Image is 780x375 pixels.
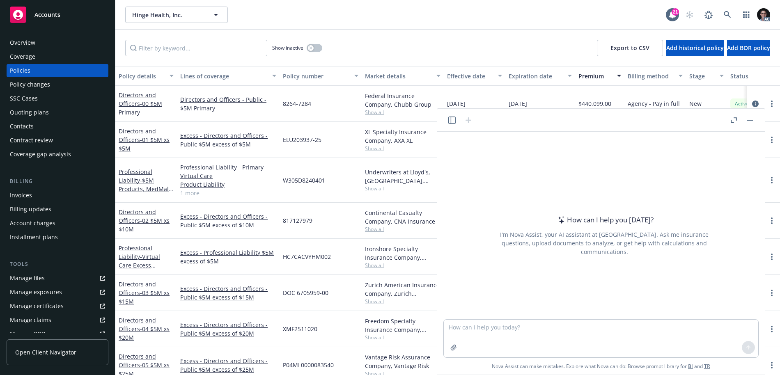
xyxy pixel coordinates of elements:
[365,145,440,152] span: Show all
[689,72,715,80] div: Stage
[180,131,276,149] a: Excess - Directors and Officers - Public $5M excess of $5M
[283,325,317,333] span: XMF2511020
[7,327,108,341] a: Manage BORs
[7,313,108,327] a: Manage claims
[666,40,724,56] button: Add historical policy
[734,100,750,107] span: Active
[767,99,777,109] a: more
[180,95,276,112] a: Directors and Officers - Public - $5M Primary
[681,7,698,23] a: Start snowing
[727,40,770,56] button: Add BOR policy
[119,316,170,341] a: Directors and Officers
[10,134,53,147] div: Contract review
[727,44,770,52] span: Add BOR policy
[119,289,170,305] span: - 03 $5M xs $15M
[10,189,32,202] div: Invoices
[283,99,311,108] span: 8264-7284
[283,135,321,144] span: ELU203937-25
[365,72,431,80] div: Market details
[509,72,563,80] div: Expiration date
[119,325,170,341] span: - 04 $5M xs $20M
[7,177,108,185] div: Billing
[119,244,160,278] a: Professional Liability
[7,189,108,202] a: Invoices
[362,66,444,86] button: Market details
[689,99,702,108] span: New
[7,286,108,299] span: Manage exposures
[7,203,108,216] a: Billing updates
[119,253,160,278] span: - Virtual Care Excess $5Mx$5M
[365,317,440,334] div: Freedom Specialty Insurance Company, Scottsdale Insurance Company (Nationwide)
[365,281,440,298] div: Zurich American Insurance Company, Zurich Insurance Group
[7,231,108,244] a: Installment plans
[757,8,770,21] img: photo
[750,99,760,109] a: circleInformation
[180,72,267,80] div: Lines of coverage
[119,217,170,233] span: - 02 $5M xs $10M
[365,334,440,341] span: Show all
[767,135,777,145] a: more
[767,288,777,298] a: more
[283,176,325,185] span: W305D8240401
[628,72,674,80] div: Billing method
[365,208,440,226] div: Continental Casualty Company, CNA Insurance
[365,91,440,109] div: Federal Insurance Company, Chubb Group
[125,40,267,56] input: Filter by keyword...
[672,8,679,16] div: 21
[7,106,108,119] a: Quoting plans
[447,72,493,80] div: Effective date
[767,360,777,370] a: more
[7,300,108,313] a: Manage certificates
[686,66,727,86] button: Stage
[119,136,170,152] span: - 01 $5M xs $5M
[119,127,170,152] a: Directors and Officers
[688,363,693,370] a: BI
[10,203,51,216] div: Billing updates
[177,66,280,86] button: Lines of coverage
[132,11,203,19] span: Hinge Health, Inc.
[767,175,777,185] a: more
[7,92,108,105] a: SSC Cases
[115,66,177,86] button: Policy details
[34,11,60,18] span: Accounts
[119,280,170,305] a: Directors and Officers
[283,288,328,297] span: DOC 6705959-00
[7,148,108,161] a: Coverage gap analysis
[180,212,276,229] a: Excess - Directors and Officers - Public $5M excess of $10M
[283,72,349,80] div: Policy number
[119,72,165,80] div: Policy details
[180,320,276,338] a: Excess - Directors and Officers - Public $5M excess of $20M
[365,128,440,145] div: XL Specialty Insurance Company, AXA XL
[7,120,108,133] a: Contacts
[575,66,624,86] button: Premium
[10,106,49,119] div: Quoting plans
[509,99,527,108] span: [DATE]
[10,217,55,230] div: Account charges
[10,231,58,244] div: Installment plans
[119,176,173,201] span: - $5M Products, MedMal and E&O
[10,313,51,327] div: Manage claims
[180,357,276,374] a: Excess - Directors and Officers - Public $5M excess of $25M
[7,272,108,285] a: Manage files
[610,44,649,52] span: Export to CSV
[555,215,654,225] div: How can I help you [DATE]?
[10,327,48,341] div: Manage BORs
[125,7,228,23] button: Hinge Health, Inc.
[365,353,440,370] div: Vantage Risk Assurance Company, Vantage Risk
[7,36,108,49] a: Overview
[10,36,35,49] div: Overview
[10,92,38,105] div: SSC Cases
[10,300,64,313] div: Manage certificates
[10,64,30,77] div: Policies
[704,363,710,370] a: TR
[272,44,303,51] span: Show inactive
[7,260,108,268] div: Tools
[283,216,312,225] span: 817127979
[10,120,34,133] div: Contacts
[767,252,777,262] a: more
[365,168,440,185] div: Underwriters at Lloyd's, [GEOGRAPHIC_DATA], [PERSON_NAME] of [GEOGRAPHIC_DATA], [GEOGRAPHIC_DATA]
[578,72,612,80] div: Premium
[283,361,334,369] span: P04ML0000083540
[15,348,76,357] span: Open Client Navigator
[180,284,276,302] a: Excess - Directors and Officers - Public $5M excess of $15M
